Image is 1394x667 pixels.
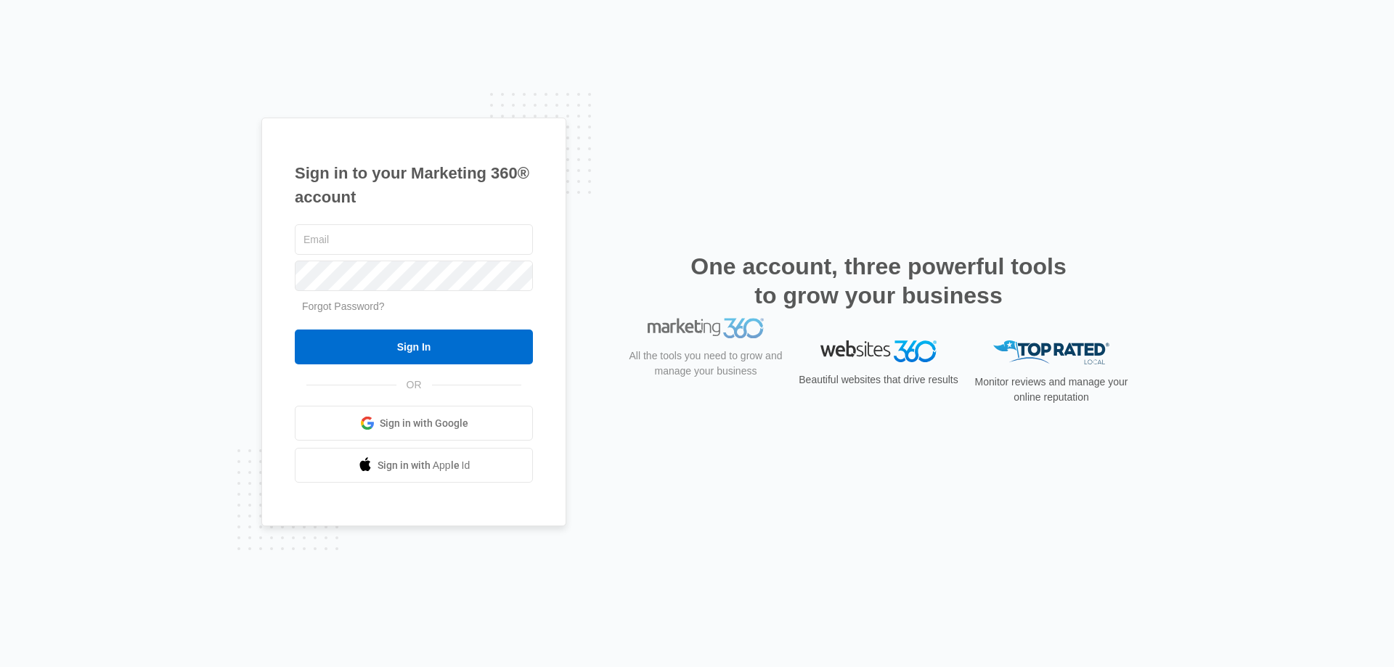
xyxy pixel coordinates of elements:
[648,340,764,361] img: Marketing 360
[295,406,533,441] a: Sign in with Google
[295,330,533,364] input: Sign In
[820,340,937,361] img: Websites 360
[378,458,470,473] span: Sign in with Apple Id
[797,372,960,388] p: Beautiful websites that drive results
[295,448,533,483] a: Sign in with Apple Id
[380,416,468,431] span: Sign in with Google
[970,375,1133,405] p: Monitor reviews and manage your online reputation
[295,224,533,255] input: Email
[295,161,533,209] h1: Sign in to your Marketing 360® account
[302,300,385,312] a: Forgot Password?
[993,340,1109,364] img: Top Rated Local
[396,377,432,393] span: OR
[624,371,787,401] p: All the tools you need to grow and manage your business
[686,252,1071,310] h2: One account, three powerful tools to grow your business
